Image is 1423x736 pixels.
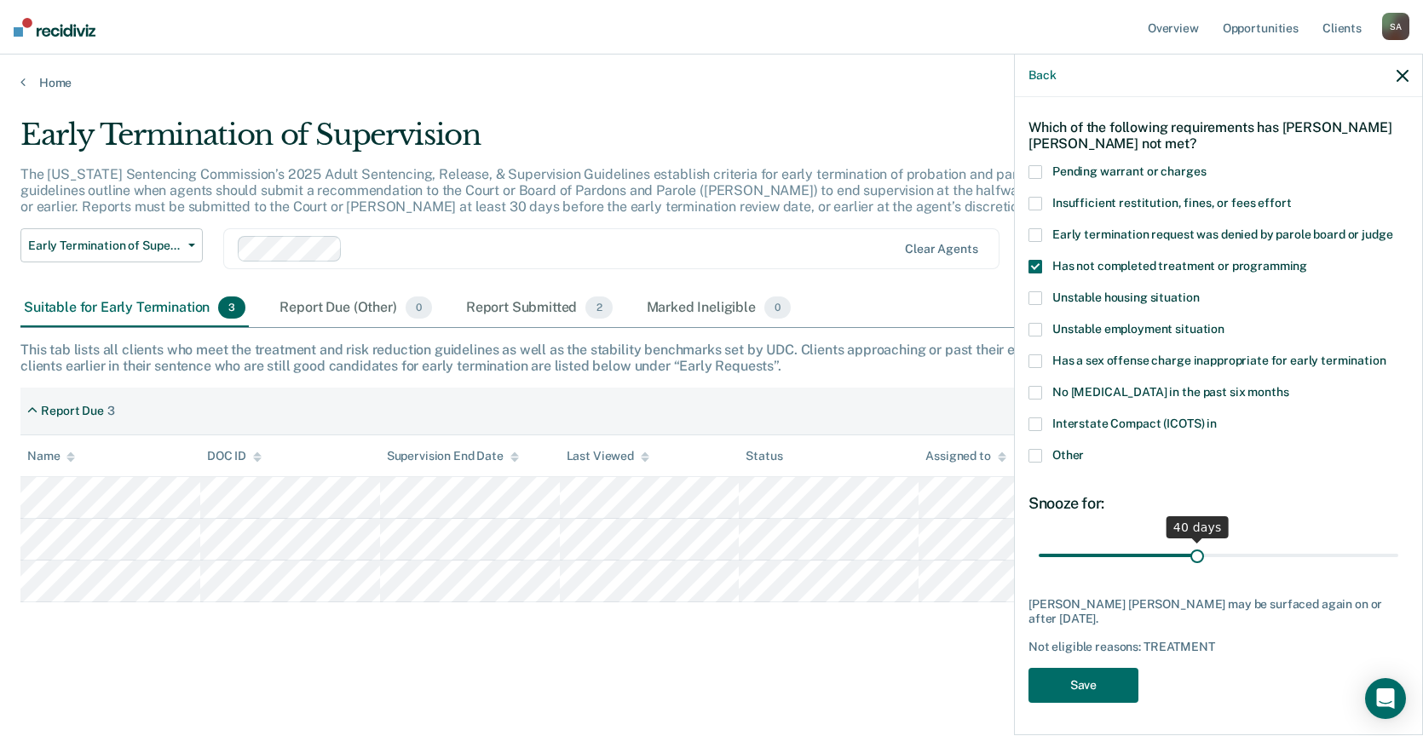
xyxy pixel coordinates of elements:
[20,118,1088,166] div: Early Termination of Supervision
[585,296,612,319] span: 2
[1365,678,1406,719] div: Open Intercom Messenger
[1028,106,1409,165] div: Which of the following requirements has [PERSON_NAME] [PERSON_NAME] not met?
[28,239,181,253] span: Early Termination of Supervision
[27,449,75,463] div: Name
[1052,164,1206,178] span: Pending warrant or charges
[207,449,262,463] div: DOC ID
[1052,417,1217,430] span: Interstate Compact (ICOTS) in
[107,404,115,418] div: 3
[14,18,95,37] img: Recidiviz
[1052,290,1199,304] span: Unstable housing situation
[1028,494,1409,513] div: Snooze for:
[905,242,977,256] div: Clear agents
[1052,322,1224,336] span: Unstable employment situation
[20,290,249,327] div: Suitable for Early Termination
[925,449,1005,463] div: Assigned to
[1028,668,1138,703] button: Save
[20,342,1403,374] div: This tab lists all clients who meet the treatment and risk reduction guidelines as well as the st...
[746,449,782,463] div: Status
[1052,448,1084,462] span: Other
[218,296,245,319] span: 3
[643,290,795,327] div: Marked Ineligible
[1052,227,1392,241] span: Early termination request was denied by parole board or judge
[1052,385,1288,399] span: No [MEDICAL_DATA] in the past six months
[406,296,432,319] span: 0
[1028,68,1056,83] button: Back
[1028,640,1409,654] div: Not eligible reasons: TREATMENT
[1052,259,1307,273] span: Has not completed treatment or programming
[1052,196,1291,210] span: Insufficient restitution, fines, or fees effort
[1167,516,1229,538] div: 40 days
[567,449,649,463] div: Last Viewed
[1052,354,1386,367] span: Has a sex offense charge inappropriate for early termination
[1382,13,1409,40] div: S A
[276,290,435,327] div: Report Due (Other)
[20,75,1403,90] a: Home
[20,166,1075,215] p: The [US_STATE] Sentencing Commission’s 2025 Adult Sentencing, Release, & Supervision Guidelines e...
[764,296,791,319] span: 0
[463,290,616,327] div: Report Submitted
[387,449,519,463] div: Supervision End Date
[1028,597,1409,626] div: [PERSON_NAME] [PERSON_NAME] may be surfaced again on or after [DATE].
[41,404,104,418] div: Report Due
